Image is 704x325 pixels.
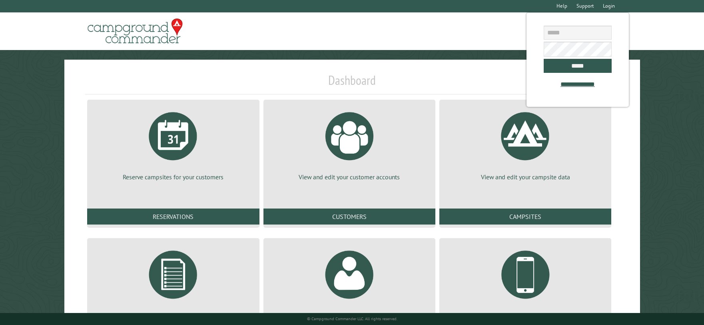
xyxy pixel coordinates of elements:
[307,316,397,321] small: © Campground Commander LLC. All rights reserved.
[97,106,249,181] a: Reserve campsites for your customers
[97,311,249,320] p: Generate reports about your campground
[273,311,426,320] p: View and edit your Campground Commander account
[273,106,426,181] a: View and edit your customer accounts
[85,72,618,94] h1: Dashboard
[273,173,426,181] p: View and edit your customer accounts
[97,173,249,181] p: Reserve campsites for your customers
[85,16,185,47] img: Campground Commander
[439,209,611,225] a: Campsites
[263,209,435,225] a: Customers
[97,245,249,320] a: Generate reports about your campground
[87,209,259,225] a: Reservations
[273,245,426,320] a: View and edit your Campground Commander account
[449,173,602,181] p: View and edit your campsite data
[449,311,602,320] p: Manage customer communications
[449,106,602,181] a: View and edit your campsite data
[449,245,602,320] a: Manage customer communications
